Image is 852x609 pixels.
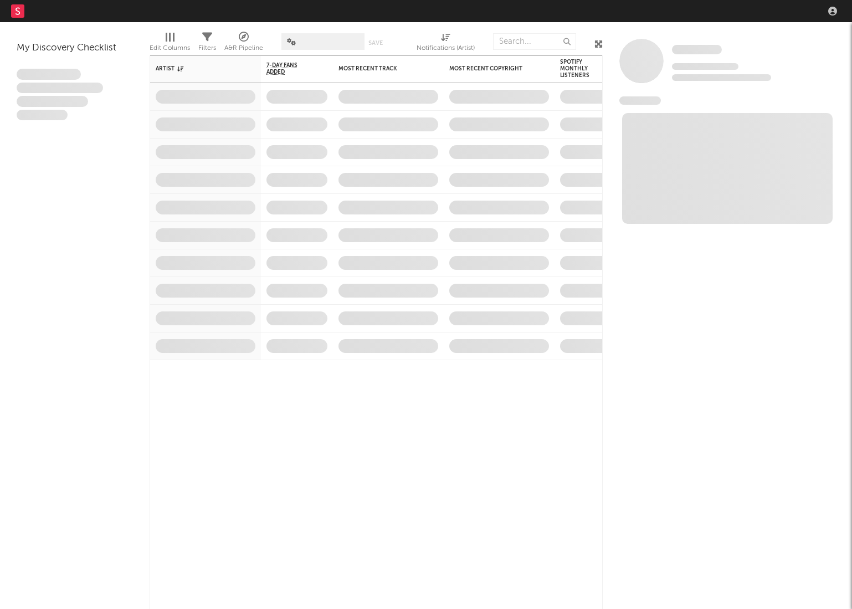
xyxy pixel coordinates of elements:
[17,110,68,121] span: Aliquam viverra
[150,28,190,60] div: Edit Columns
[672,44,722,55] a: Some Artist
[672,45,722,54] span: Some Artist
[417,28,475,60] div: Notifications (Artist)
[224,28,263,60] div: A&R Pipeline
[17,96,88,107] span: Praesent ac interdum
[17,69,81,80] span: Lorem ipsum dolor
[17,42,133,55] div: My Discovery Checklist
[156,65,239,72] div: Artist
[368,40,383,46] button: Save
[198,28,216,60] div: Filters
[417,42,475,55] div: Notifications (Artist)
[560,59,599,79] div: Spotify Monthly Listeners
[493,33,576,50] input: Search...
[672,74,771,81] span: 0 fans last week
[449,65,532,72] div: Most Recent Copyright
[224,42,263,55] div: A&R Pipeline
[198,42,216,55] div: Filters
[150,42,190,55] div: Edit Columns
[266,62,311,75] span: 7-Day Fans Added
[619,96,661,105] span: News Feed
[338,65,422,72] div: Most Recent Track
[17,83,103,94] span: Integer aliquet in purus et
[672,63,738,70] span: Tracking Since: [DATE]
